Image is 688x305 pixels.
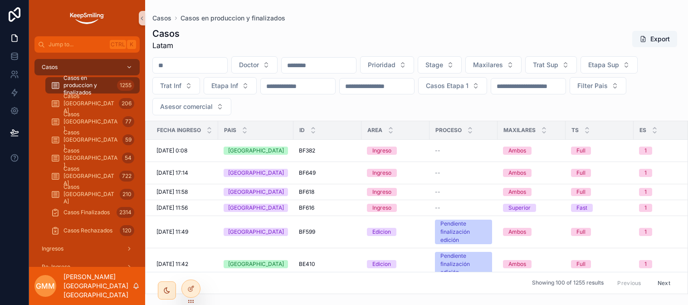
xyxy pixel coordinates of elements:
[435,188,492,196] a: --
[152,98,231,115] button: Select Button
[156,188,188,196] span: [DATE] 11:58
[372,169,391,177] div: Ingreso
[181,14,285,23] a: Casos en produccion y finalizados
[576,260,586,268] div: Full
[45,113,140,130] a: Casos [GEOGRAPHIC_DATA]77
[440,252,487,276] div: Pendiente finalización edición
[228,204,284,212] div: [GEOGRAPHIC_DATA]
[632,31,677,47] button: Export
[435,204,440,212] span: --
[156,228,213,236] a: [DATE] 11:49
[224,228,288,236] a: [GEOGRAPHIC_DATA]
[473,60,503,69] span: Maxilares
[122,134,134,145] div: 59
[42,245,63,252] span: Ingresos
[570,77,626,94] button: Select Button
[503,147,560,155] a: Ambos
[435,252,492,276] a: Pendiente finalización edición
[152,77,200,94] button: Select Button
[156,169,213,177] a: [DATE] 17:14
[299,204,314,212] span: BF616
[63,272,132,300] p: [PERSON_NAME][GEOGRAPHIC_DATA][GEOGRAPHIC_DATA]
[63,93,115,114] span: Casos [GEOGRAPHIC_DATA]
[435,204,492,212] a: --
[299,188,314,196] span: BF618
[63,165,116,187] span: Casos [GEOGRAPHIC_DATA]
[63,111,119,133] span: Casos [GEOGRAPHIC_DATA]
[156,204,213,212] a: [DATE] 11:56
[576,204,587,212] div: Fast
[34,259,140,275] a: Re-Ingreso
[63,227,112,234] span: Casos Rechazados
[426,81,468,90] span: Casos Etapa 1
[571,169,628,177] a: Full
[644,204,647,212] div: 1
[119,171,134,182] div: 722
[120,189,134,200] div: 210
[639,127,646,134] span: ES
[372,147,391,155] div: Ingreso
[435,147,492,154] a: --
[63,129,119,151] span: Casos [GEOGRAPHIC_DATA]
[45,95,140,112] a: Casos [GEOGRAPHIC_DATA]206
[45,132,140,148] a: Casos [GEOGRAPHIC_DATA]59
[360,56,414,74] button: Select Button
[119,98,134,109] div: 206
[120,225,134,236] div: 120
[45,168,140,184] a: Casos [GEOGRAPHIC_DATA]722
[110,40,126,49] span: Ctrl
[367,169,424,177] a: Ingreso
[503,127,536,134] span: Maxilares
[299,261,356,268] a: BE410
[503,188,560,196] a: Ambos
[508,204,531,212] div: Superior
[224,204,288,212] a: [GEOGRAPHIC_DATA]
[157,127,201,134] span: Fecha ingreso
[45,186,140,202] a: Casos [GEOGRAPHIC_DATA]210
[156,261,188,268] span: [DATE] 11:42
[577,81,608,90] span: Filter Pais
[508,147,526,155] div: Ambos
[156,228,188,236] span: [DATE] 11:49
[63,209,110,216] span: Casos Finalizados
[299,261,315,268] span: BE410
[372,260,391,268] div: Edicion
[465,56,522,74] button: Select Button
[42,64,58,71] span: Casos
[644,169,647,177] div: 1
[367,260,424,268] a: Edicion
[224,260,288,268] a: [GEOGRAPHIC_DATA]
[204,77,257,94] button: Select Button
[367,204,424,212] a: Ingreso
[435,220,492,244] a: Pendiente finalización edición
[644,260,647,268] div: 1
[435,188,440,196] span: --
[122,116,134,127] div: 77
[588,60,619,69] span: Etapa Sup
[299,169,316,177] span: BF649
[651,276,677,290] button: Next
[508,228,526,236] div: Ambos
[156,204,188,212] span: [DATE] 11:56
[435,147,440,154] span: --
[503,169,560,177] a: Ambos
[49,41,106,48] span: Jump to...
[299,147,315,154] span: BF382
[503,260,560,268] a: Ambos
[228,260,284,268] div: [GEOGRAPHIC_DATA]
[152,14,171,23] a: Casos
[156,147,213,154] a: [DATE] 0:08
[156,147,187,154] span: [DATE] 0:08
[503,204,560,212] a: Superior
[36,280,55,291] span: GMM
[644,228,647,236] div: 1
[571,204,628,212] a: Fast
[525,56,577,74] button: Select Button
[45,204,140,221] a: Casos Finalizados2314
[45,77,140,93] a: Casos en produccion y finalizados1255
[576,147,586,155] div: Full
[571,147,628,155] a: Full
[228,228,284,236] div: [GEOGRAPHIC_DATA]
[368,60,395,69] span: Prioridad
